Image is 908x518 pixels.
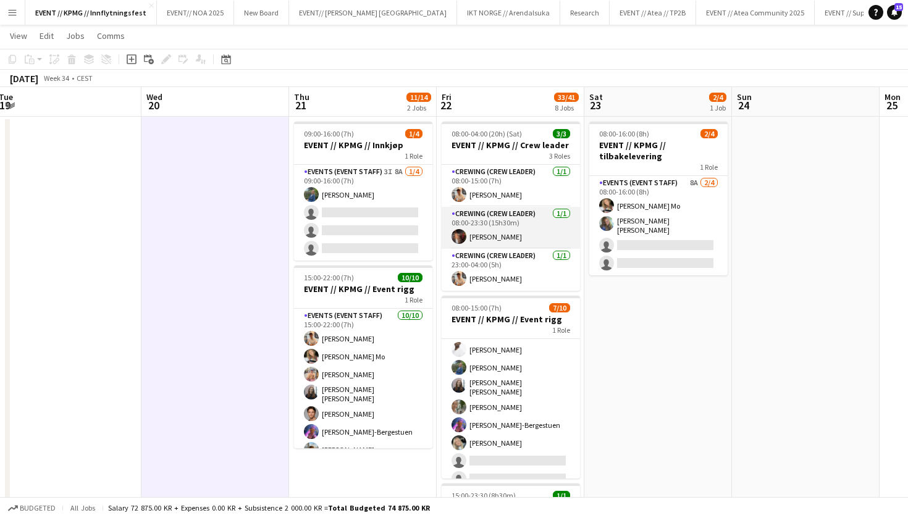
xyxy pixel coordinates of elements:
[457,1,560,25] button: IKT NORGE // Arendalsuka
[709,93,726,102] span: 2/4
[442,122,580,291] app-job-card: 08:00-04:00 (20h) (Sat)3/3EVENT // KPMG // Crew leader3 RolesCrewing (Crew Leader)1/108:00-15:00 ...
[328,503,430,512] span: Total Budgeted 74 875.00 KR
[599,129,649,138] span: 08:00-16:00 (8h)
[610,1,696,25] button: EVENT // Atea // TP2B
[555,103,578,112] div: 8 Jobs
[61,28,90,44] a: Jobs
[294,140,432,151] h3: EVENT // KPMG // Innkjøp
[452,129,522,138] span: 08:00-04:00 (20h) (Sat)
[146,91,162,102] span: Wed
[442,302,580,509] app-card-role: Events (Event Staff)3I5A7/1008:00-15:00 (7h)[PERSON_NAME] Mo[PERSON_NAME][PERSON_NAME][PERSON_NAM...
[398,273,422,282] span: 10/10
[735,98,752,112] span: 24
[77,73,93,83] div: CEST
[294,91,309,102] span: Thu
[549,303,570,312] span: 7/10
[97,30,125,41] span: Comms
[6,501,57,515] button: Budgeted
[294,122,432,261] app-job-card: 09:00-16:00 (7h)1/4EVENT // KPMG // Innkjøp1 RoleEvents (Event Staff)3I8A1/409:00-16:00 (7h)[PERS...
[883,98,901,112] span: 25
[589,91,603,102] span: Sat
[700,162,718,172] span: 1 Role
[737,91,752,102] span: Sun
[700,129,718,138] span: 2/4
[20,504,56,512] span: Budgeted
[406,93,431,102] span: 11/14
[587,98,603,112] span: 23
[407,103,431,112] div: 2 Jobs
[442,249,580,291] app-card-role: Crewing (Crew Leader)1/123:00-04:00 (5h)[PERSON_NAME]
[294,283,432,295] h3: EVENT // KPMG // Event rigg
[405,129,422,138] span: 1/4
[10,72,38,85] div: [DATE]
[696,1,815,25] button: EVENT // Atea Community 2025
[304,273,354,282] span: 15:00-22:00 (7h)
[294,265,432,448] app-job-card: 15:00-22:00 (7h)10/10EVENT // KPMG // Event rigg1 RoleEvents (Event Staff)10/1015:00-22:00 (7h)[P...
[108,503,430,512] div: Salary 72 875.00 KR + Expenses 0.00 KR + Subsistence 2 000.00 KR =
[552,325,570,335] span: 1 Role
[885,91,901,102] span: Mon
[442,140,580,151] h3: EVENT // KPMG // Crew leader
[10,30,27,41] span: View
[304,129,354,138] span: 09:00-16:00 (7h)
[405,151,422,161] span: 1 Role
[452,491,516,500] span: 15:00-23:30 (8h30m)
[589,140,728,162] h3: EVENT // KPMG // tilbakelevering
[589,122,728,275] app-job-card: 08:00-16:00 (8h)2/4EVENT // KPMG // tilbakelevering1 RoleEvents (Event Staff)8A2/408:00-16:00 (8h...
[157,1,234,25] button: EVENT// NOA 2025
[452,303,502,312] span: 08:00-15:00 (7h)
[553,491,570,500] span: 1/1
[66,30,85,41] span: Jobs
[553,129,570,138] span: 3/3
[442,296,580,478] app-job-card: 08:00-15:00 (7h)7/10EVENT // KPMG // Event rigg1 RoleEvents (Event Staff)3I5A7/1008:00-15:00 (7h)...
[40,30,54,41] span: Edit
[589,176,728,275] app-card-role: Events (Event Staff)8A2/408:00-16:00 (8h)[PERSON_NAME] Mo[PERSON_NAME] [PERSON_NAME]
[35,28,59,44] a: Edit
[440,98,452,112] span: 22
[5,28,32,44] a: View
[68,503,98,512] span: All jobs
[442,91,452,102] span: Fri
[442,314,580,325] h3: EVENT // KPMG // Event rigg
[405,295,422,304] span: 1 Role
[41,73,72,83] span: Week 34
[289,1,457,25] button: EVENT// [PERSON_NAME] [GEOGRAPHIC_DATA]
[560,1,610,25] button: Research
[710,103,726,112] div: 1 Job
[25,1,157,25] button: EVENT // KPMG // Innflytningsfest
[549,151,570,161] span: 3 Roles
[887,5,902,20] a: 15
[442,207,580,249] app-card-role: Crewing (Crew Leader)1/108:00-23:30 (15h30m)[PERSON_NAME]
[294,165,432,261] app-card-role: Events (Event Staff)3I8A1/409:00-16:00 (7h)[PERSON_NAME]
[554,93,579,102] span: 33/41
[145,98,162,112] span: 20
[894,3,903,11] span: 15
[234,1,289,25] button: New Board
[442,165,580,207] app-card-role: Crewing (Crew Leader)1/108:00-15:00 (7h)[PERSON_NAME]
[92,28,130,44] a: Comms
[292,98,309,112] span: 21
